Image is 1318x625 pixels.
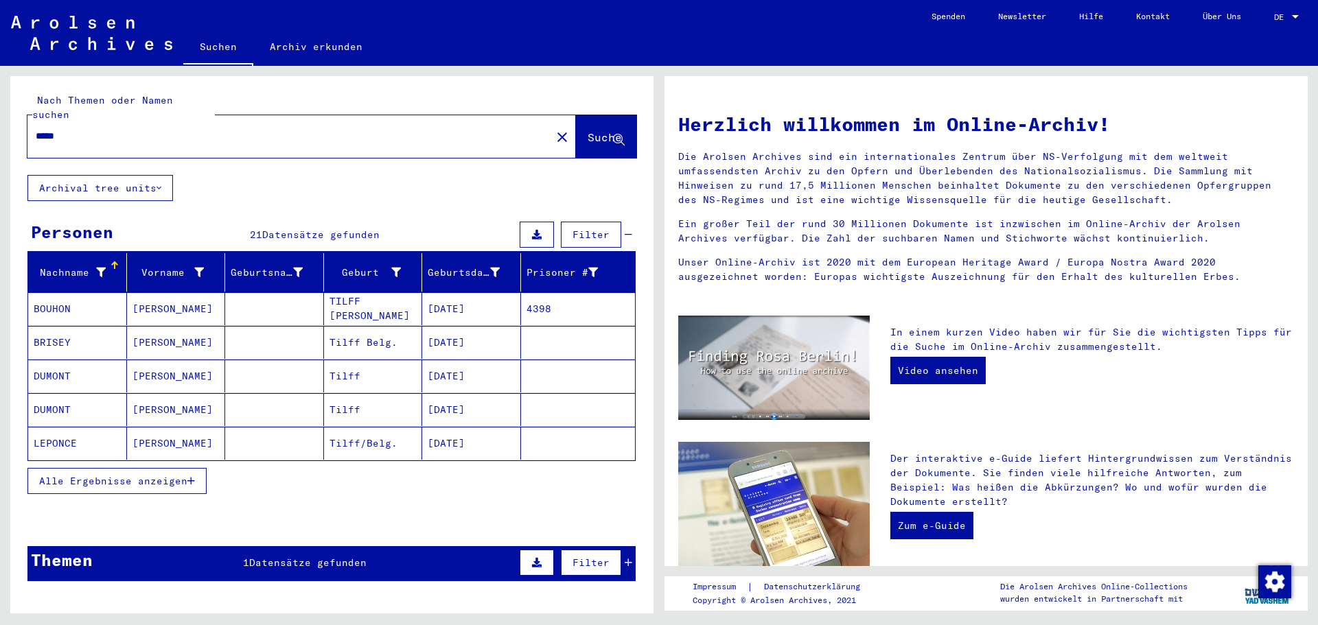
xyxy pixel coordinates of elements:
span: Filter [573,228,610,241]
mat-cell: Tilff [324,359,423,392]
p: In einem kurzen Video haben wir für Sie die wichtigsten Tipps für die Suche im Online-Archiv zusa... [890,325,1294,354]
mat-cell: [DATE] [422,359,521,392]
button: Archival tree units [27,175,173,201]
div: Vorname [132,261,225,283]
p: Die Arolsen Archives sind ein internationales Zentrum über NS-Verfolgung mit dem weltweit umfasse... [678,150,1294,207]
mat-cell: Tilff [324,393,423,426]
p: Die Arolsen Archives Online-Collections [1000,580,1188,593]
mat-cell: DUMONT [28,359,127,392]
mat-cell: [PERSON_NAME] [127,326,226,359]
img: Arolsen_neg.svg [11,16,172,50]
button: Clear [548,123,576,150]
span: Datensätze gefunden [262,228,380,241]
div: Geburtsdatum [428,261,520,283]
mat-cell: [DATE] [422,393,521,426]
div: Prisoner # [527,261,619,283]
mat-cell: [DATE] [422,427,521,460]
div: Themen [31,547,93,572]
mat-label: Nach Themen oder Namen suchen [32,94,173,121]
mat-cell: Tilff Belg. [324,326,423,359]
div: Geburtsdatum [428,266,500,280]
div: Geburtsname [231,266,303,280]
div: Nachname [34,261,126,283]
mat-header-cell: Geburtsdatum [422,253,521,292]
p: Ein großer Teil der rund 30 Millionen Dokumente ist inzwischen im Online-Archiv der Arolsen Archi... [678,217,1294,246]
mat-cell: DUMONT [28,393,127,426]
mat-cell: LEPONCE [28,427,127,460]
div: Personen [31,220,113,244]
mat-header-cell: Nachname [28,253,127,292]
button: Alle Ergebnisse anzeigen [27,468,207,494]
button: Filter [561,550,621,576]
a: Datenschutzerklärung [753,580,877,594]
mat-cell: BOUHON [28,292,127,325]
span: Datensätze gefunden [249,556,367,569]
mat-cell: [DATE] [422,292,521,325]
mat-header-cell: Prisoner # [521,253,636,292]
mat-cell: [PERSON_NAME] [127,292,226,325]
h1: Herzlich willkommen im Online-Archiv! [678,110,1294,139]
mat-cell: TILFF [PERSON_NAME] [324,292,423,325]
mat-header-cell: Vorname [127,253,226,292]
img: video.jpg [678,316,870,420]
div: Zustimmung ändern [1258,565,1291,598]
mat-cell: [PERSON_NAME] [127,393,226,426]
div: Nachname [34,266,106,280]
mat-cell: [PERSON_NAME] [127,359,226,392]
a: Archiv erkunden [253,30,379,63]
div: Prisoner # [527,266,599,280]
mat-header-cell: Geburtsname [225,253,324,292]
span: Filter [573,556,610,569]
span: 21 [250,228,262,241]
div: | [693,580,877,594]
img: yv_logo.png [1242,576,1293,610]
button: Suche [576,115,636,158]
span: DE [1274,12,1289,22]
a: Suchen [183,30,253,66]
div: Geburtsname [231,261,323,283]
img: Zustimmung ändern [1258,565,1291,598]
mat-cell: BRISEY [28,326,127,359]
div: Geburt‏ [329,261,422,283]
mat-header-cell: Geburt‏ [324,253,423,292]
div: Geburt‏ [329,266,402,280]
p: Copyright © Arolsen Archives, 2021 [693,594,877,606]
mat-cell: [DATE] [422,326,521,359]
a: Impressum [693,580,747,594]
p: Unser Online-Archiv ist 2020 mit dem European Heritage Award / Europa Nostra Award 2020 ausgezeic... [678,255,1294,284]
a: Zum e-Guide [890,512,973,539]
div: Vorname [132,266,205,280]
mat-icon: close [554,129,570,145]
span: Alle Ergebnisse anzeigen [39,475,187,487]
span: Suche [588,130,622,144]
mat-cell: [PERSON_NAME] [127,427,226,460]
button: Filter [561,222,621,248]
mat-cell: Tilff/Belg. [324,427,423,460]
a: Video ansehen [890,357,986,384]
img: eguide.jpg [678,442,870,569]
mat-cell: 4398 [521,292,636,325]
p: wurden entwickelt in Partnerschaft mit [1000,593,1188,605]
span: 1 [243,556,249,569]
p: Der interaktive e-Guide liefert Hintergrundwissen zum Verständnis der Dokumente. Sie finden viele... [890,451,1294,509]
